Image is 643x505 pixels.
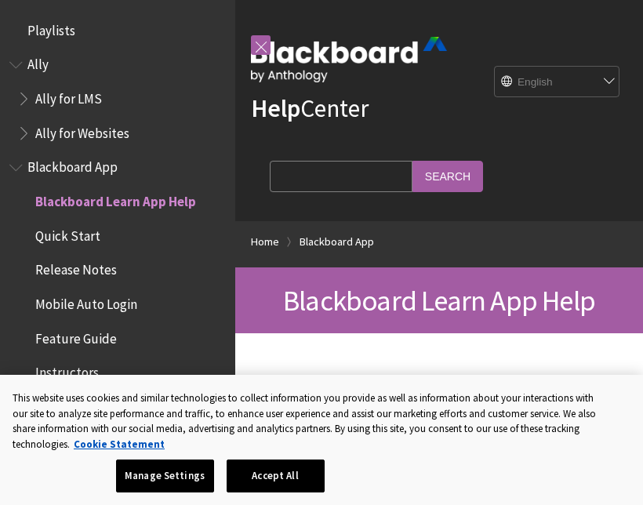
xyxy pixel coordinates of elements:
span: Ally [27,52,49,73]
nav: Book outline for Anthology Ally Help [9,52,226,147]
a: Blackboard App [300,232,374,252]
div: This website uses cookies and similar technologies to collect information you provide as well as ... [13,391,598,452]
span: Instructors [35,360,99,381]
span: Ally for LMS [35,85,102,107]
span: Release Notes [35,257,117,278]
input: Search [412,161,483,191]
button: Accept All [227,460,325,492]
a: Home [251,232,279,252]
span: Mobile Auto Login [35,291,137,312]
span: Playlists [27,17,75,38]
nav: Book outline for Playlists [9,17,226,44]
span: Blackboard Learn App Help [283,282,595,318]
span: Blackboard App [27,154,118,176]
a: HelpCenter [251,93,369,124]
span: Blackboard Learn App Help [35,188,196,209]
span: Quick Start [35,223,100,244]
strong: Help [251,93,300,124]
img: Blackboard by Anthology [251,37,447,82]
span: Ally for Websites [35,120,129,141]
span: Feature Guide [35,325,117,347]
button: Manage Settings [116,460,214,492]
select: Site Language Selector [495,67,620,98]
a: More information about your privacy, opens in a new tab [74,438,165,451]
